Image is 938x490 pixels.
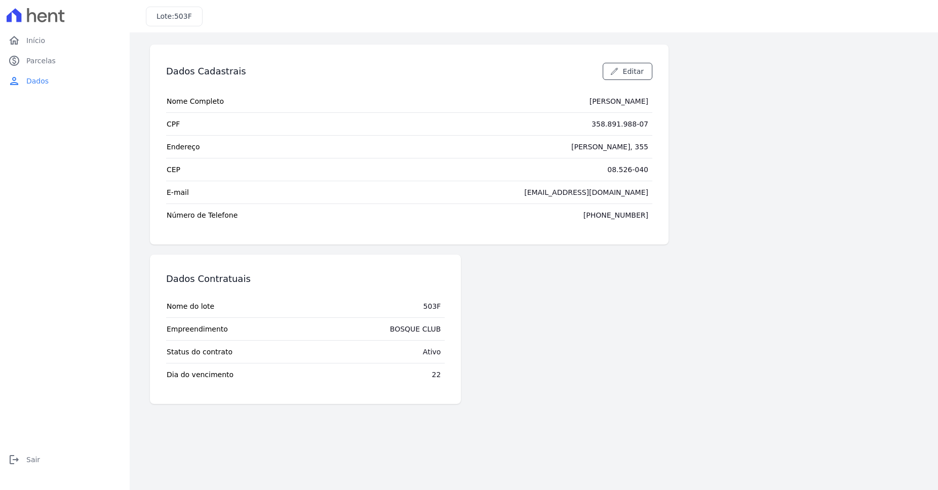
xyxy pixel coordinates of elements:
span: Nome do lote [167,301,214,311]
a: logoutSair [4,450,126,470]
div: [PERSON_NAME] [590,96,648,106]
div: [PHONE_NUMBER] [583,210,648,220]
span: Dia do vencimento [167,370,233,380]
span: CPF [167,119,180,129]
div: 358.891.988-07 [592,119,648,129]
span: Número de Telefone [167,210,238,220]
span: Parcelas [26,56,56,66]
a: personDados [4,71,126,91]
span: Endereço [167,142,200,152]
div: BOSQUE CLUB [390,324,441,334]
h3: Dados Cadastrais [166,65,246,77]
div: [EMAIL_ADDRESS][DOMAIN_NAME] [524,187,648,197]
a: Editar [603,63,652,80]
span: CEP [167,165,180,175]
i: logout [8,454,20,466]
i: home [8,34,20,47]
span: Nome Completo [167,96,224,106]
a: homeInício [4,30,126,51]
div: 22 [432,370,441,380]
span: E-mail [167,187,189,197]
span: Início [26,35,45,46]
span: Empreendimento [167,324,228,334]
span: Sair [26,455,40,465]
h3: Lote: [157,11,192,22]
span: Editar [623,66,644,76]
h3: Dados Contratuais [166,273,251,285]
span: Dados [26,76,49,86]
i: paid [8,55,20,67]
div: [PERSON_NAME], 355 [571,142,648,152]
div: Ativo [423,347,441,357]
a: paidParcelas [4,51,126,71]
span: 503F [174,12,192,20]
span: Status do contrato [167,347,232,357]
i: person [8,75,20,87]
div: 08.526-040 [607,165,648,175]
div: 503F [423,301,441,311]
